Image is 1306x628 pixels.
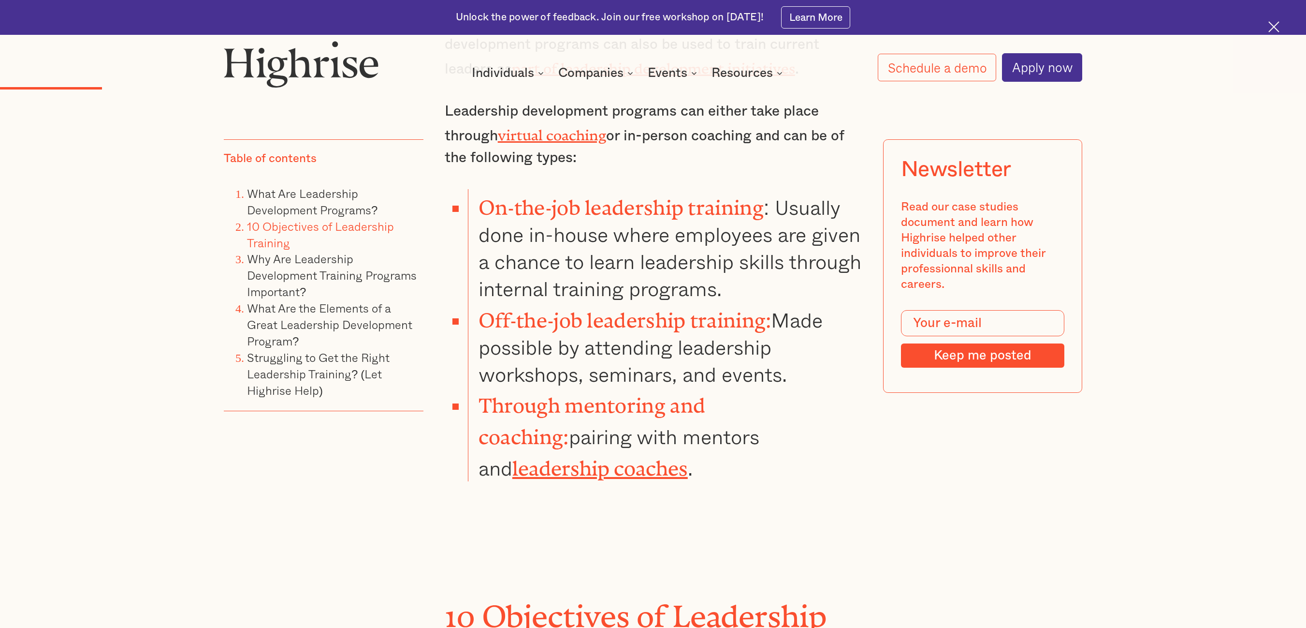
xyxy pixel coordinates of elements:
[711,67,773,79] div: Resources
[901,157,1012,182] div: Newsletter
[901,310,1065,368] form: Modal Form
[901,200,1065,292] div: Read our case studies document and learn how Highrise helped other individuals to improve their p...
[224,151,317,167] div: Table of contents
[479,394,705,438] strong: Through mentoring and coaching:
[247,299,412,350] a: What Are the Elements of a Great Leadership Development Program?
[247,184,377,219] a: What Are Leadership Development Programs?
[468,189,862,301] li: : Usually done in-house where employees are given a chance to learn leadership skills through int...
[878,54,996,82] a: Schedule a demo
[901,310,1065,336] input: Your e-mail
[472,67,534,79] div: Individuals
[901,344,1065,368] input: Keep me posted
[648,67,687,79] div: Events
[1002,53,1082,81] a: Apply now
[648,67,700,79] div: Events
[781,6,850,28] a: Learn More
[456,11,764,25] div: Unlock the power of feedback. Join our free workshop on [DATE]!
[1268,21,1279,32] img: Cross icon
[479,196,764,209] strong: On-the-job leadership training
[472,67,547,79] div: Individuals
[224,41,379,88] img: Highrise logo
[445,101,862,169] p: Leadership development programs can either take place through or in-person coaching and can be of...
[247,348,390,399] a: Struggling to Get the Right Leadership Training? (Let Highrise Help)
[247,217,394,252] a: 10 Objectives of Leadership Training
[558,67,636,79] div: Companies
[247,250,417,301] a: Why Are Leadership Development Training Programs Important?
[512,457,688,470] a: leadership coaches
[558,67,624,79] div: Companies
[498,127,606,136] a: virtual coaching
[468,302,862,388] li: Made possible by attending leadership workshops, seminars, and events.
[711,67,785,79] div: Resources
[468,387,862,481] li: pairing with mentors and .
[479,309,771,322] strong: Off-the-job leadership training:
